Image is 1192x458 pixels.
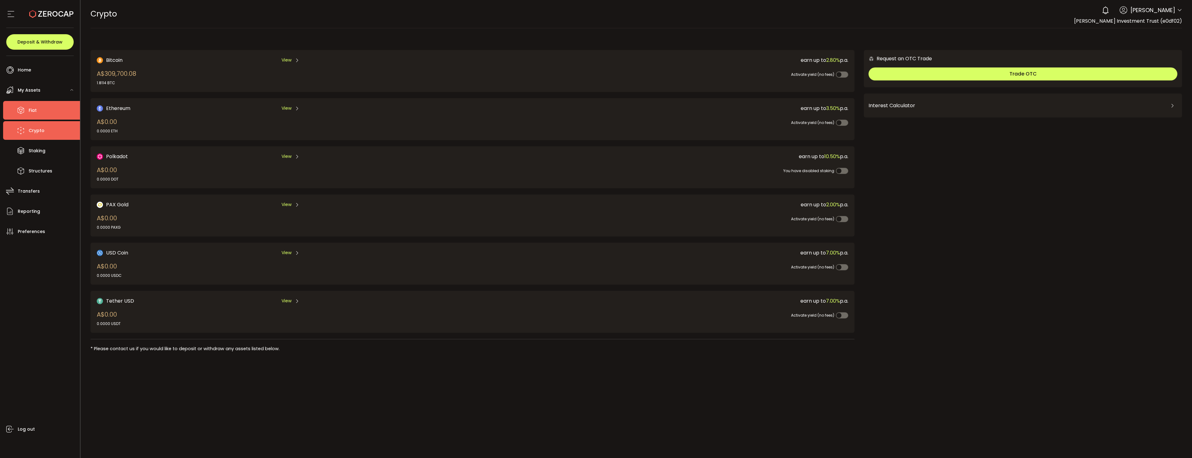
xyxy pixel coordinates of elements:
iframe: Chat Widget [1053,208,1192,458]
span: 3.50% [826,105,840,112]
span: Crypto [91,8,117,19]
div: Request an OTC Trade [864,55,932,62]
span: Activate yield (no fees) [791,120,834,125]
div: A$309,700.08 [97,69,136,86]
button: Trade OTC [868,67,1177,80]
div: earn up to p.a. [447,56,848,64]
div: earn up to p.a. [447,201,848,208]
div: 0.0000 PAXG [97,225,121,230]
div: 0.0000 DOT [97,176,119,182]
span: My Assets [18,86,40,95]
img: Ethereum [97,105,103,112]
img: 6nGpN7MZ9FLuBP83NiajKbTRY4UzlzQtBKtCrLLspmCkSvCZHBKvY3NxgQaT5JnOQREvtQ257bXeeSTueZfAPizblJ+Fe8JwA... [868,56,874,62]
span: Activate yield (no fees) [791,264,834,270]
span: Polkadot [106,153,128,160]
div: A$0.00 [97,213,121,230]
span: Crypto [29,126,44,135]
span: Log out [18,425,35,434]
div: * Please contact us if you would like to deposit or withdraw any assets listed below. [91,346,855,352]
div: A$0.00 [97,165,119,182]
div: Interest Calculator [868,98,1177,113]
span: Activate yield (no fees) [791,72,834,77]
span: 2.00% [826,201,840,208]
span: USD Coin [106,249,128,257]
span: Transfers [18,187,40,196]
div: earn up to p.a. [447,104,848,112]
div: earn up to p.a. [447,249,848,257]
div: earn up to p.a. [447,297,848,305]
span: Activate yield (no fees) [791,313,834,318]
div: 0.0000 ETH [97,128,118,134]
div: A$0.00 [97,310,121,327]
img: USD Coin [97,250,103,256]
span: 2.80% [826,57,840,64]
div: A$0.00 [97,262,122,278]
span: Tether USD [106,297,134,305]
span: [PERSON_NAME] [1130,6,1175,14]
img: PAX Gold [97,202,103,208]
span: Deposit & Withdraw [17,40,63,44]
div: A$0.00 [97,117,118,134]
span: 7.00% [826,249,840,256]
span: [PERSON_NAME] Investment Trust (e0df02) [1074,17,1182,25]
span: Home [18,66,31,75]
span: Preferences [18,227,45,236]
span: Ethereum [106,104,130,112]
div: 1.8114 BTC [97,80,136,86]
img: DOT [97,153,103,160]
span: Trade OTC [1009,70,1037,77]
div: earn up to p.a. [447,153,848,160]
div: 0.0000 USDT [97,321,121,327]
span: Activate yield (no fees) [791,216,834,222]
button: Deposit & Withdraw [6,34,74,50]
span: Staking [29,146,45,155]
span: Fiat [29,106,37,115]
span: Bitcoin [106,56,123,64]
span: 7.00% [826,297,840,305]
span: Structures [29,167,52,176]
span: PAX Gold [106,201,128,208]
span: View [282,153,291,160]
span: View [282,105,291,112]
img: Tether USD [97,298,103,304]
span: View [282,298,291,304]
div: 0.0000 USDC [97,273,122,278]
span: View [282,250,291,256]
span: Reporting [18,207,40,216]
span: View [282,201,291,208]
span: View [282,57,291,63]
img: Bitcoin [97,57,103,63]
span: 10.50% [824,153,840,160]
span: You have disabled staking [783,168,834,173]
